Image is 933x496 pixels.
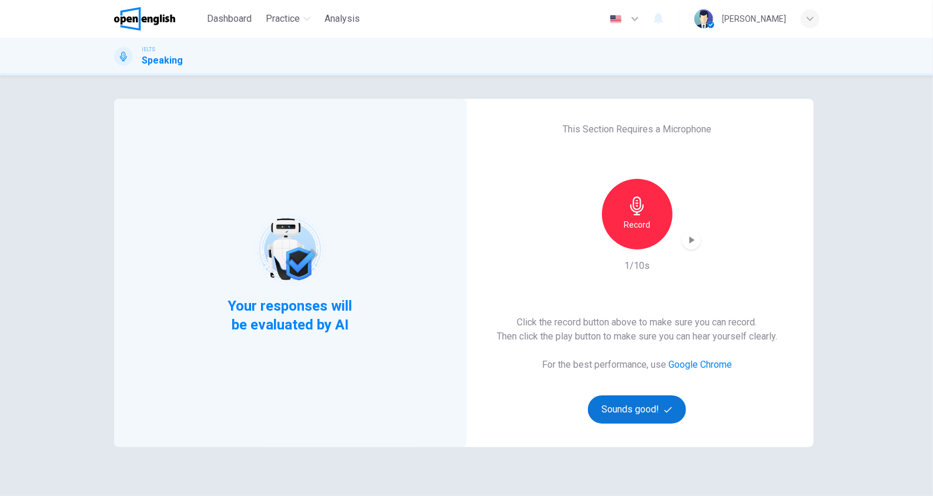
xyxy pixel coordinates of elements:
a: Google Chrome [668,359,732,370]
button: Practice [261,8,315,29]
h6: For the best performance, use [542,358,732,372]
img: en [608,15,623,24]
button: Dashboard [202,8,256,29]
button: Sounds good! [588,395,687,424]
img: OpenEnglish logo [114,7,176,31]
span: Practice [266,12,300,26]
img: robot icon [253,212,327,287]
span: IELTS [142,45,156,54]
h1: Speaking [142,54,183,68]
img: Profile picture [694,9,713,28]
div: [PERSON_NAME] [723,12,787,26]
h6: This Section Requires a Microphone [563,122,711,137]
span: Dashboard [207,12,252,26]
h6: Click the record button above to make sure you can record. Then click the play button to make sur... [497,315,777,344]
span: Your responses will be evaluated by AI [219,297,362,334]
span: Analysis [325,12,360,26]
button: Analysis [320,8,364,29]
button: Record [602,179,673,249]
a: OpenEnglish logo [114,7,203,31]
h6: 1/10s [624,259,650,273]
h6: Record [624,218,650,232]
